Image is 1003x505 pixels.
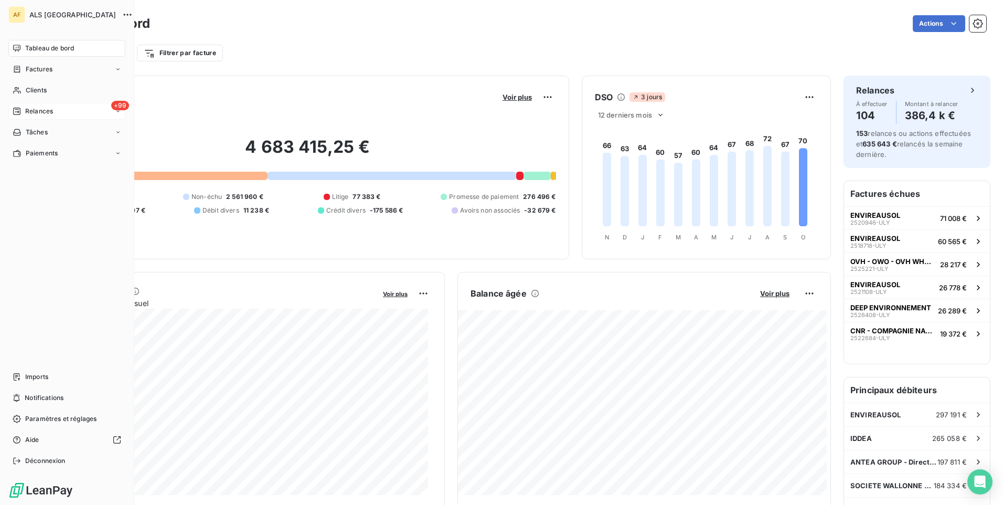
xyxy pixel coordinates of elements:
[595,91,613,103] h6: DSO
[850,211,900,219] span: ENVIREAUSOL
[938,307,967,315] span: 26 289 €
[856,101,888,107] span: À effectuer
[226,192,263,202] span: 2 561 960 €
[905,107,958,124] h4: 386,4 k €
[499,92,535,102] button: Voir plus
[940,260,967,269] span: 28 217 €
[8,432,125,448] a: Aide
[937,458,967,466] span: 197 811 €
[850,257,936,266] span: OVH - OWO - OVH WHOIS OFFUSCATOR
[694,234,698,241] tspan: A
[191,192,222,202] span: Non-échu
[629,92,665,102] span: 3 jours
[598,111,652,119] span: 12 derniers mois
[711,234,717,241] tspan: M
[380,289,411,298] button: Voir plus
[202,206,239,215] span: Débit divers
[940,330,967,338] span: 19 372 €
[844,322,990,345] button: CNR - COMPAGNIE NATIONALE DU RHONE2522684-ULY19 372 €
[370,206,403,215] span: -175 586 €
[524,206,556,215] span: -32 679 €
[850,289,887,295] span: 2521108-ULY
[29,10,116,19] span: ALS [GEOGRAPHIC_DATA]
[25,414,97,424] span: Paramètres et réglages
[844,377,990,403] h6: Principaux débiteurs
[111,101,129,110] span: +99
[850,312,890,318] span: 2526408-ULY
[844,276,990,299] button: ENVIREAUSOL2521108-ULY26 778 €
[605,234,609,241] tspan: N
[783,234,787,241] tspan: S
[850,327,936,335] span: CNR - COMPAGNIE NATIONALE DU RHONE
[913,15,965,32] button: Actions
[26,86,47,95] span: Clients
[326,206,366,215] span: Crédit divers
[844,229,990,252] button: ENVIREAUSOL2518718-ULY60 565 €
[850,243,886,249] span: 2518718-ULY
[905,101,958,107] span: Montant à relancer
[353,192,380,202] span: 77 383 €
[936,411,967,419] span: 297 191 €
[844,206,990,229] button: ENVIREAUSOL2520946-ULY71 008 €
[850,335,890,341] span: 2522684-ULY
[844,181,990,206] h6: Factures échues
[59,136,556,168] h2: 4 683 415,25 €
[967,469,993,495] div: Open Intercom Messenger
[471,287,527,300] h6: Balance âgée
[676,234,681,241] tspan: M
[332,192,349,202] span: Litige
[59,298,376,309] span: Chiffre d'affaires mensuel
[932,434,967,443] span: 265 058 €
[850,219,890,226] span: 2520946-ULY
[939,283,967,292] span: 26 778 €
[850,266,888,272] span: 2525221-ULY
[8,6,25,23] div: AF
[25,435,39,445] span: Aide
[801,234,805,241] tspan: O
[658,234,662,241] tspan: F
[856,84,894,97] h6: Relances
[850,481,934,490] span: SOCIETE WALLONNE DES EAUX SCRL - SW
[765,234,770,241] tspan: A
[25,107,53,116] span: Relances
[449,192,519,202] span: Promesse de paiement
[850,458,937,466] span: ANTEA GROUP - Direction administrat
[748,234,751,241] tspan: J
[25,372,48,382] span: Imports
[856,107,888,124] h4: 104
[641,234,644,241] tspan: J
[850,303,931,312] span: DEEP ENVIRONNEMENT
[623,234,627,241] tspan: D
[757,289,793,298] button: Voir plus
[26,128,48,137] span: Tâches
[730,234,733,241] tspan: J
[26,149,58,158] span: Paiements
[503,93,532,101] span: Voir plus
[8,482,73,499] img: Logo LeanPay
[844,299,990,322] button: DEEP ENVIRONNEMENT2526408-ULY26 289 €
[940,214,967,223] span: 71 008 €
[862,140,897,148] span: 635 643 €
[26,65,52,74] span: Factures
[856,129,868,138] span: 153
[25,456,66,466] span: Déconnexion
[137,45,223,61] button: Filtrer par facture
[934,481,967,490] span: 184 334 €
[25,393,63,403] span: Notifications
[383,290,408,298] span: Voir plus
[844,252,990,276] button: OVH - OWO - OVH WHOIS OFFUSCATOR2525221-ULY28 217 €
[856,129,971,159] span: relances ou actions effectuées et relancés la semaine dernière.
[460,206,520,215] span: Avoirs non associés
[850,434,872,443] span: IDDEA
[760,289,789,298] span: Voir plus
[850,234,900,243] span: ENVIREAUSOL
[523,192,556,202] span: 276 496 €
[850,411,901,419] span: ENVIREAUSOL
[243,206,269,215] span: 11 238 €
[938,237,967,246] span: 60 565 €
[25,44,74,53] span: Tableau de bord
[850,280,900,289] span: ENVIREAUSOL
